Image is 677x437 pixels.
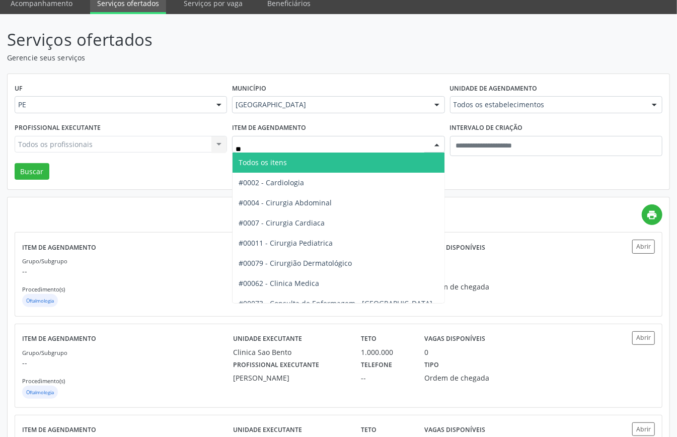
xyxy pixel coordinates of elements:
[632,240,655,253] button: Abrir
[454,100,642,110] span: Todos os estabelecimentos
[425,347,429,357] div: 0
[632,331,655,345] button: Abrir
[22,285,65,293] small: Procedimento(s)
[632,422,655,436] button: Abrir
[239,238,333,248] span: #00011 - Cirurgia Pediatrica
[22,357,233,368] p: --
[232,120,306,136] label: Item de agendamento
[232,81,266,97] label: Município
[233,357,319,373] label: Profissional executante
[233,373,347,383] div: [PERSON_NAME]
[361,357,392,373] label: Telefone
[239,299,432,308] span: #00073 - Consulta de Enfermagem - [GEOGRAPHIC_DATA]
[26,298,54,304] small: Oftalmologia
[425,240,486,255] label: Vagas disponíveis
[239,218,325,228] span: #0007 - Cirurgia Cardiaca
[22,266,233,276] p: --
[15,163,49,180] button: Buscar
[22,377,65,385] small: Procedimento(s)
[236,100,424,110] span: [GEOGRAPHIC_DATA]
[15,81,23,97] label: UF
[18,100,206,110] span: PE
[22,240,96,255] label: Item de agendamento
[361,373,411,383] div: --
[26,389,54,396] small: Oftalmologia
[7,27,471,52] p: Serviços ofertados
[22,257,67,265] small: Grupo/Subgrupo
[425,281,506,292] div: Ordem de chegada
[425,373,506,383] div: Ordem de chegada
[15,120,101,136] label: Profissional executante
[239,258,352,268] span: #00079 - Cirurgião Dermatológico
[233,331,302,347] label: Unidade executante
[425,331,486,347] label: Vagas disponíveis
[361,347,411,357] div: 1.000.000
[450,81,538,97] label: Unidade de agendamento
[450,120,523,136] label: Intervalo de criação
[22,349,67,356] small: Grupo/Subgrupo
[239,198,332,207] span: #0004 - Cirurgia Abdominal
[361,331,377,347] label: Teto
[239,178,304,187] span: #0002 - Cardiologia
[425,357,439,373] label: Tipo
[642,204,662,225] a: print
[22,331,96,347] label: Item de agendamento
[233,347,347,357] div: Clinica Sao Bento
[239,158,287,167] span: Todos os itens
[7,52,471,63] p: Gerencie seus serviços
[647,209,658,221] i: print
[239,278,319,288] span: #00062 - Clinica Medica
